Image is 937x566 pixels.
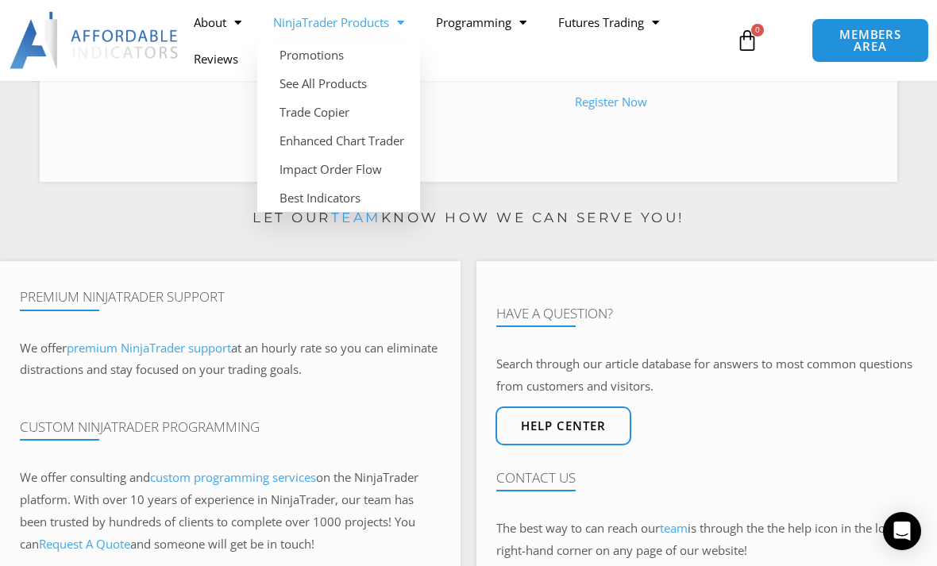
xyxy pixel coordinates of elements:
span: We offer [20,340,67,356]
a: Help center [495,406,631,445]
a: team [331,210,381,225]
a: custom programming services [150,469,316,485]
h4: Contact Us [496,470,917,486]
a: premium NinjaTrader support [67,340,231,356]
a: About [178,4,257,40]
ul: NinjaTrader Products [257,40,420,212]
span: on the NinjaTrader platform. With over 10 years of experience in NinjaTrader, our team has been t... [20,469,418,552]
h4: Premium NinjaTrader Support [20,289,441,305]
div: Open Intercom Messenger [883,512,921,550]
a: Request A Quote [39,536,130,552]
a: Register Now [575,91,647,114]
a: Promotions [257,40,420,69]
a: Enhanced Chart Trader [257,126,420,155]
a: Reviews [178,40,254,77]
h4: Have A Question? [496,306,917,322]
span: Help center [521,420,606,432]
a: Impact Order Flow [257,155,420,183]
a: team [660,520,688,536]
a: Futures Trading [542,4,675,40]
a: MEMBERS AREA [812,18,928,63]
a: NinjaTrader Products [257,4,420,40]
a: See All Products [257,69,420,98]
a: Programming [420,4,542,40]
h4: Custom NinjaTrader Programming [20,419,441,435]
a: 0 [712,17,782,64]
nav: Menu [178,4,731,77]
span: 0 [751,24,764,37]
a: Trade Copier [257,98,420,126]
img: LogoAI | Affordable Indicators – NinjaTrader [10,12,180,69]
p: The best way to can reach our is through the the help icon in the lower right-hand corner on any ... [496,518,917,562]
span: MEMBERS AREA [828,29,912,52]
p: Search through our article database for answers to most common questions from customers and visit... [496,353,917,398]
a: Best Indicators [257,183,420,212]
span: We offer consulting and [20,469,316,485]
